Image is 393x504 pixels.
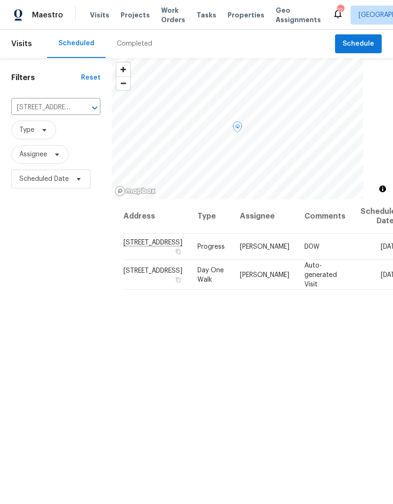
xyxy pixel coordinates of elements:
[232,199,297,234] th: Assignee
[81,73,100,82] div: Reset
[380,184,385,194] span: Toggle attribution
[123,199,190,234] th: Address
[116,63,130,76] button: Zoom in
[116,77,130,90] span: Zoom out
[11,100,74,115] input: Search for an address...
[190,199,232,234] th: Type
[58,39,94,48] div: Scheduled
[174,247,182,256] button: Copy Address
[117,39,152,49] div: Completed
[115,186,156,196] a: Mapbox homepage
[88,101,101,114] button: Open
[19,150,47,159] span: Assignee
[304,244,319,250] span: D0W
[90,10,109,20] span: Visits
[240,244,289,250] span: [PERSON_NAME]
[19,125,34,135] span: Type
[197,267,224,283] span: Day One Walk
[19,174,69,184] span: Scheduled Date
[197,244,225,250] span: Progress
[121,10,150,20] span: Projects
[297,199,353,234] th: Comments
[161,6,185,24] span: Work Orders
[11,33,32,54] span: Visits
[276,6,321,24] span: Geo Assignments
[32,10,63,20] span: Maestro
[123,267,182,274] span: [STREET_ADDRESS]
[116,76,130,90] button: Zoom out
[112,58,363,199] canvas: Map
[335,34,382,54] button: Schedule
[233,122,242,136] div: Map marker
[228,10,264,20] span: Properties
[377,183,388,195] button: Toggle attribution
[337,6,344,15] div: 12
[196,12,216,18] span: Tasks
[343,38,374,50] span: Schedule
[304,262,337,287] span: Auto-generated Visit
[240,271,289,278] span: [PERSON_NAME]
[11,73,81,82] h1: Filters
[174,275,182,284] button: Copy Address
